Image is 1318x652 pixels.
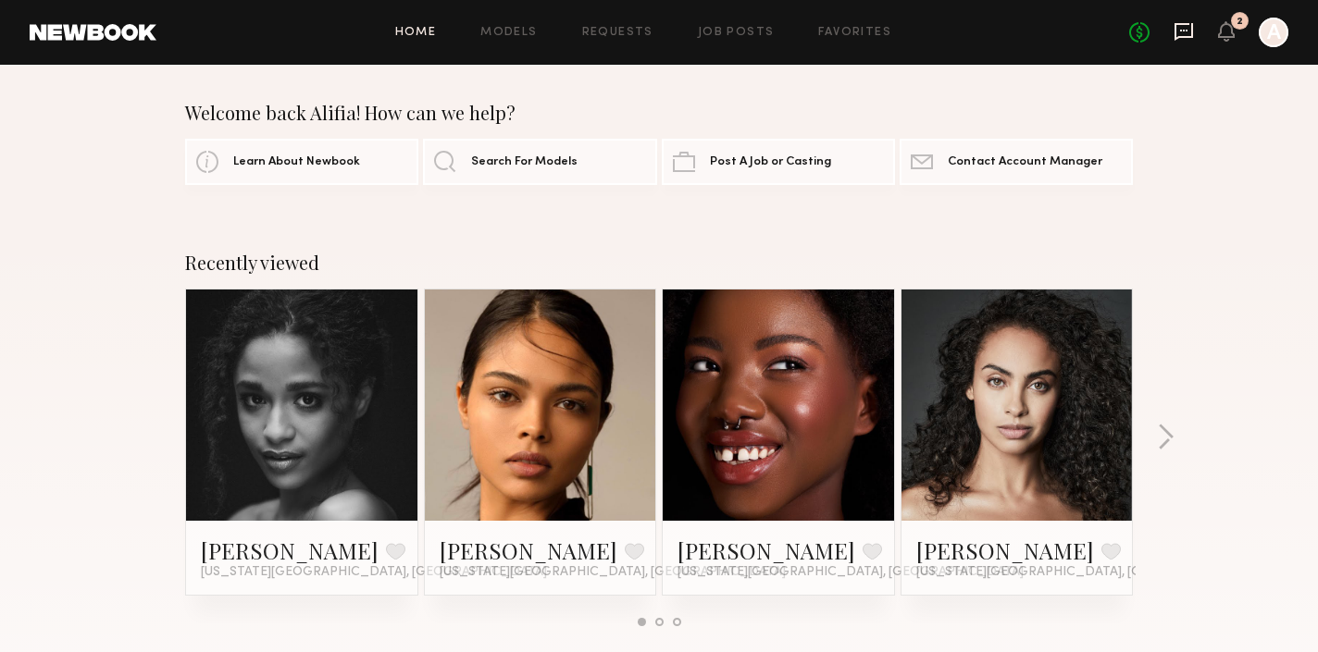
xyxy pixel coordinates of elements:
[395,27,437,39] a: Home
[698,27,775,39] a: Job Posts
[185,102,1133,124] div: Welcome back Alifia! How can we help?
[678,565,1024,580] span: [US_STATE][GEOGRAPHIC_DATA], [GEOGRAPHIC_DATA]
[582,27,653,39] a: Requests
[1259,18,1288,47] a: A
[1237,17,1243,27] div: 2
[662,139,895,185] a: Post A Job or Casting
[423,139,656,185] a: Search For Models
[480,27,537,39] a: Models
[916,535,1094,565] a: [PERSON_NAME]
[818,27,891,39] a: Favorites
[185,252,1133,274] div: Recently viewed
[710,156,831,168] span: Post A Job or Casting
[201,565,547,580] span: [US_STATE][GEOGRAPHIC_DATA], [GEOGRAPHIC_DATA]
[440,535,617,565] a: [PERSON_NAME]
[201,535,379,565] a: [PERSON_NAME]
[440,565,786,580] span: [US_STATE][GEOGRAPHIC_DATA], [GEOGRAPHIC_DATA]
[185,139,418,185] a: Learn About Newbook
[471,156,578,168] span: Search For Models
[948,156,1102,168] span: Contact Account Manager
[678,535,855,565] a: [PERSON_NAME]
[233,156,360,168] span: Learn About Newbook
[916,565,1262,580] span: [US_STATE][GEOGRAPHIC_DATA], [GEOGRAPHIC_DATA]
[900,139,1133,185] a: Contact Account Manager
